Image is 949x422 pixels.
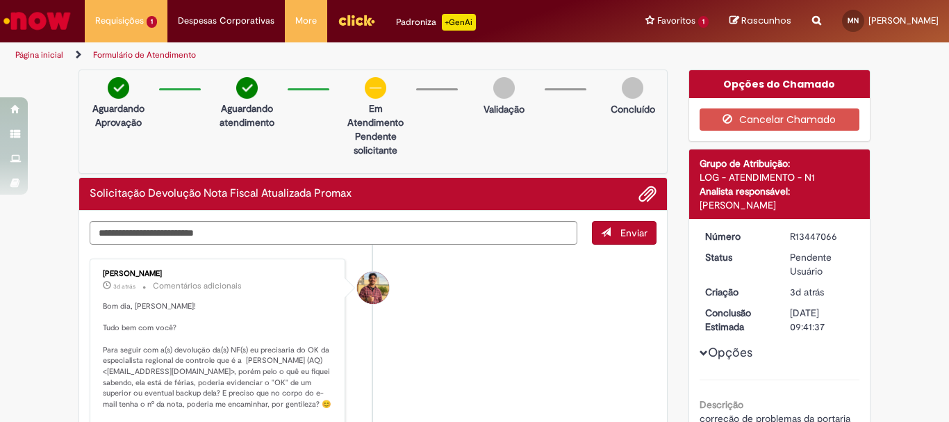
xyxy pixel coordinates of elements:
ul: Trilhas de página [10,42,622,68]
span: More [295,14,317,28]
img: img-circle-grey.png [493,77,515,99]
div: LOG - ATENDIMENTO - N1 [700,170,860,184]
span: MN [848,16,859,25]
textarea: Digite sua mensagem aqui... [90,221,577,245]
span: [PERSON_NAME] [868,15,939,26]
div: [PERSON_NAME] [103,270,334,278]
a: Rascunhos [729,15,791,28]
img: img-circle-grey.png [622,77,643,99]
div: Vitor Jeremias Da Silva [357,272,389,304]
div: Grupo de Atribuição: [700,156,860,170]
span: Requisições [95,14,144,28]
p: Aguardando Aprovação [85,102,152,129]
img: check-circle-green.png [108,77,129,99]
p: Em Atendimento [342,102,409,129]
dt: Criação [695,285,780,299]
span: Despesas Corporativas [178,14,274,28]
img: ServiceNow [1,7,73,35]
p: +GenAi [442,14,476,31]
button: Enviar [592,221,657,245]
h2: Solicitação Devolução Nota Fiscal Atualizada Promax Histórico de tíquete [90,188,352,200]
span: 1 [698,16,709,28]
p: Pendente solicitante [342,129,409,157]
span: 3d atrás [790,286,824,298]
time: 26/08/2025 09:41:33 [790,286,824,298]
p: Concluído [611,102,655,116]
span: Rascunhos [741,14,791,27]
span: Favoritos [657,14,695,28]
dt: Conclusão Estimada [695,306,780,334]
a: Página inicial [15,49,63,60]
img: check-circle-green.png [236,77,258,99]
img: click_logo_yellow_360x200.png [338,10,375,31]
b: Descrição [700,398,743,411]
div: Padroniza [396,14,476,31]
time: 26/08/2025 09:57:29 [113,282,135,291]
dt: Status [695,250,780,264]
p: Validação [484,102,525,116]
div: Analista responsável: [700,184,860,198]
div: Pendente Usuário [790,250,855,278]
div: R13447066 [790,229,855,243]
button: Cancelar Chamado [700,108,860,131]
a: Formulário de Atendimento [93,49,196,60]
img: circle-minus.png [365,77,386,99]
p: Aguardando atendimento [213,102,281,129]
span: 1 [147,16,157,28]
div: Opções do Chamado [689,70,870,98]
span: 3d atrás [113,282,135,291]
button: Adicionar anexos [638,185,657,203]
div: 26/08/2025 09:41:33 [790,285,855,299]
div: [DATE] 09:41:37 [790,306,855,334]
dt: Número [695,229,780,243]
div: [PERSON_NAME] [700,198,860,212]
small: Comentários adicionais [153,280,242,292]
span: Enviar [620,227,647,239]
